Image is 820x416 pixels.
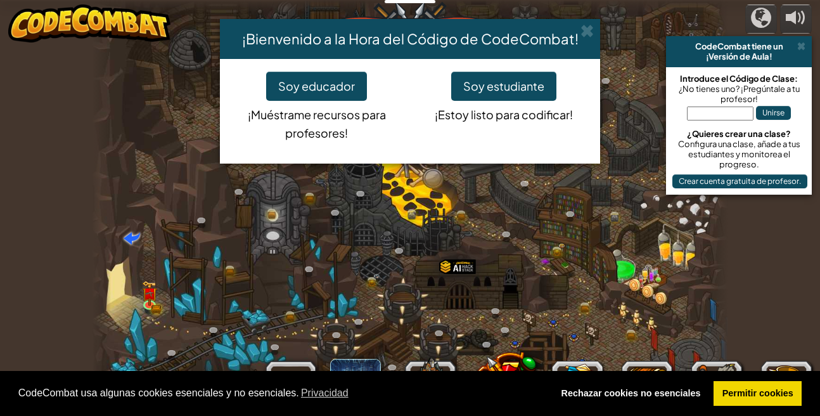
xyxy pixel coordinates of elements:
p: ¡Estoy listo para codificar! [420,101,587,124]
p: ¡Muéstrame recursos para profesores! [233,101,400,142]
h4: ¡Bienvenido a la Hora del Código de CodeCombat! [229,29,591,49]
a: deny cookies [553,381,709,406]
button: Soy estudiante [451,72,556,101]
button: Soy educador [266,72,367,101]
a: learn more about cookies [299,384,350,403]
a: allow cookies [714,381,802,406]
span: CodeCombat usa algunas cookies esenciales y no esenciales. [18,384,542,403]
